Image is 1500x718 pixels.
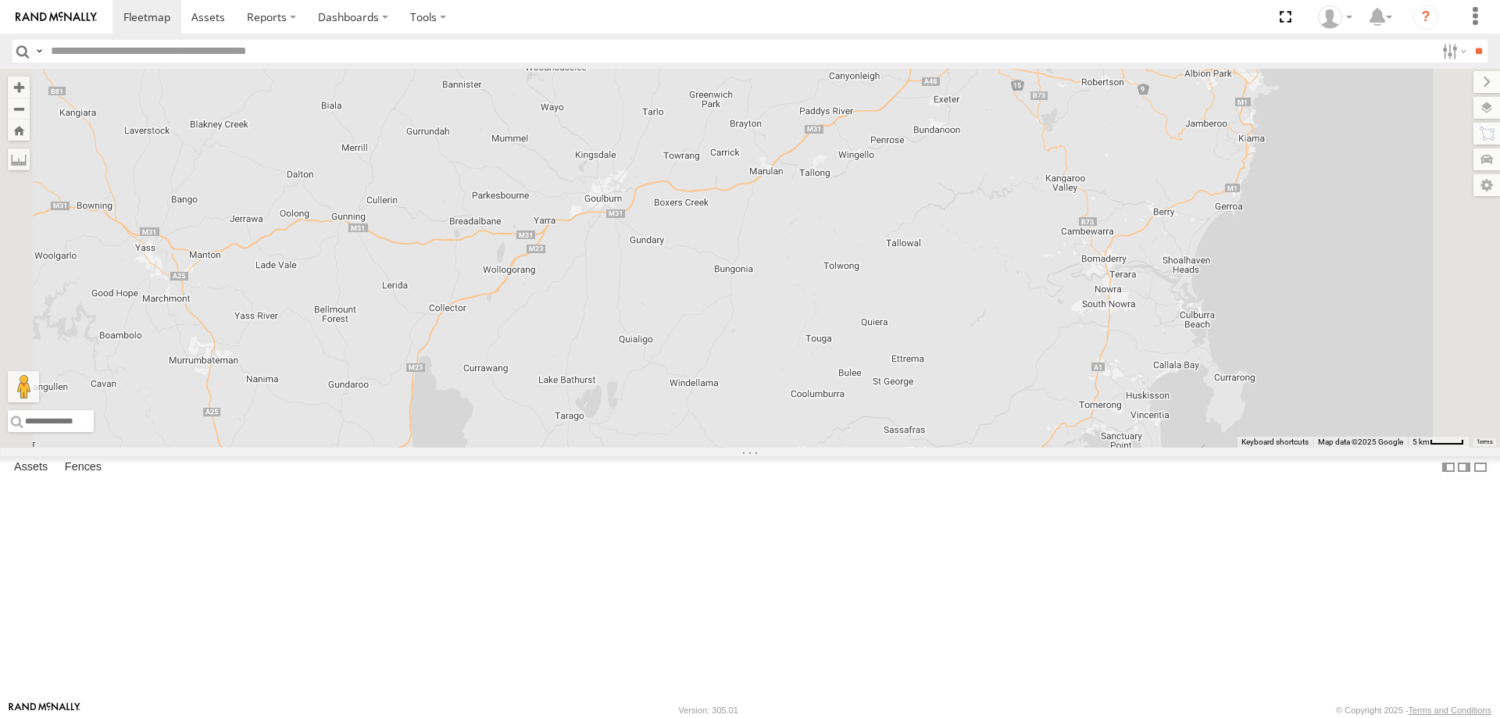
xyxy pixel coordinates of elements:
[1441,456,1456,479] label: Dock Summary Table to the Left
[1473,456,1488,479] label: Hide Summary Table
[6,456,55,478] label: Assets
[1412,438,1430,446] span: 5 km
[8,148,30,170] label: Measure
[16,12,97,23] img: rand-logo.svg
[1241,437,1309,448] button: Keyboard shortcuts
[1477,439,1493,445] a: Terms
[8,371,39,402] button: Drag Pegman onto the map to open Street View
[1413,5,1438,30] i: ?
[8,77,30,98] button: Zoom in
[8,98,30,120] button: Zoom out
[679,705,738,715] div: Version: 305.01
[8,120,30,141] button: Zoom Home
[33,40,45,63] label: Search Query
[1409,705,1491,715] a: Terms and Conditions
[1408,437,1469,448] button: Map scale: 5 km per 40 pixels
[1473,174,1500,196] label: Map Settings
[1318,438,1403,446] span: Map data ©2025 Google
[57,456,109,478] label: Fences
[1336,705,1491,715] div: © Copyright 2025 -
[1456,456,1472,479] label: Dock Summary Table to the Right
[9,702,80,718] a: Visit our Website
[1312,5,1358,29] div: David Perry
[1436,40,1470,63] label: Search Filter Options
